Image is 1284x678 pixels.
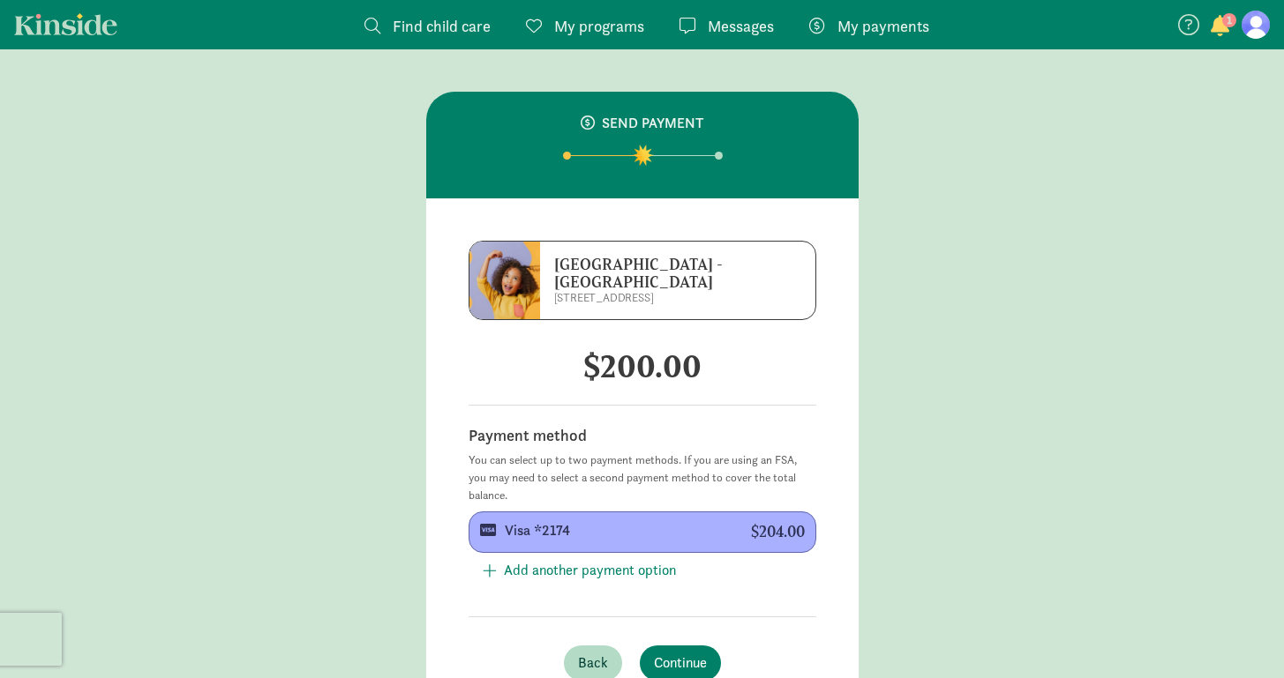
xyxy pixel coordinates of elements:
span: Back [578,652,608,674]
div: Visa *2174 [505,520,723,541]
div: SEND PAYMENT [447,113,837,134]
button: 1 [1208,16,1233,39]
span: My programs [554,14,644,38]
span: Messages [708,14,774,38]
h6: [GEOGRAPHIC_DATA] - [GEOGRAPHIC_DATA] [554,256,766,291]
h6: Payment method [469,427,816,444]
button: Visa *2174 $204.00 [469,511,816,553]
h2: $200.00 [469,348,816,384]
p: [STREET_ADDRESS] [554,291,766,305]
a: Kinside [14,13,117,35]
div: $204.00 [751,523,805,541]
span: 1 [1222,13,1236,27]
button: Add another payment option [469,553,690,588]
p: You can select up to two payment methods. If you are using an FSA, you may need to select a secon... [469,451,816,504]
span: Add another payment option [504,560,676,581]
span: My payments [837,14,929,38]
span: Continue [654,652,707,674]
span: Find child care [393,14,491,38]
